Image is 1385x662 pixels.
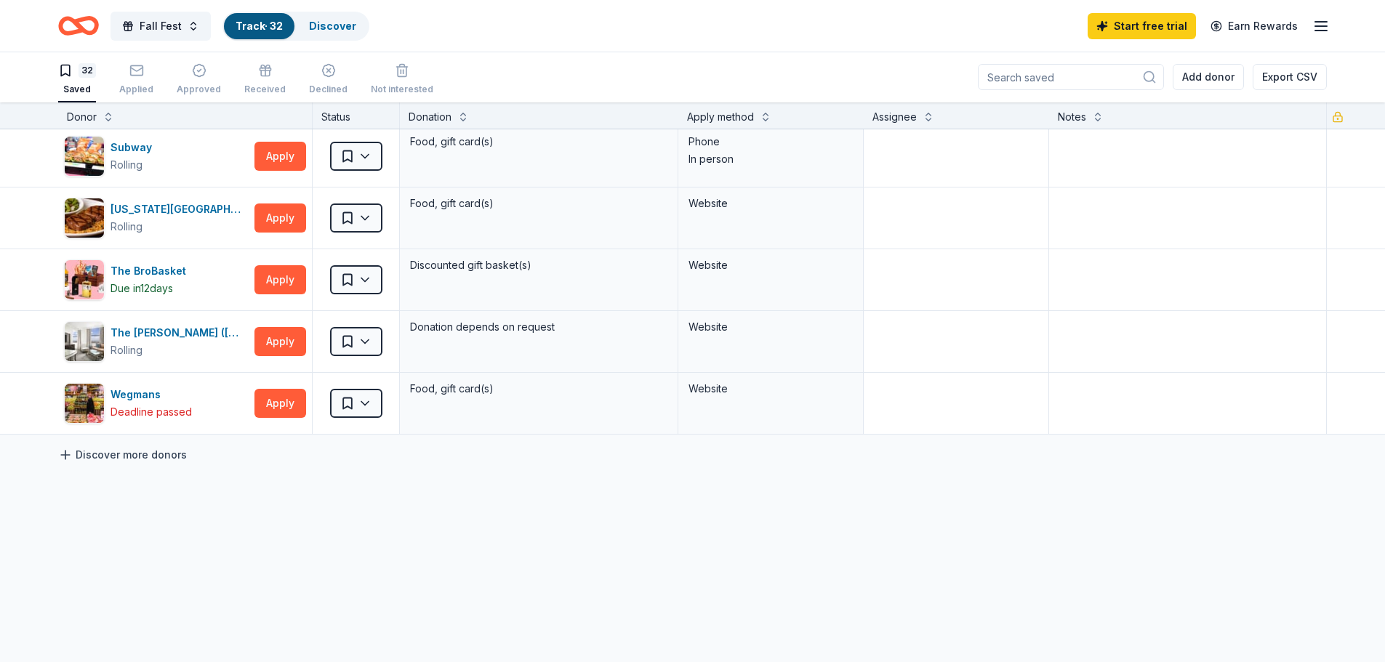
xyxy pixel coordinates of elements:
[978,64,1164,90] input: Search saved
[111,342,142,359] div: Rolling
[244,57,286,102] button: Received
[58,57,96,102] button: 32Saved
[64,136,249,177] button: Image for SubwaySubwayRolling
[409,255,669,275] div: Discounted gift basket(s)
[409,317,669,337] div: Donation depends on request
[111,139,158,156] div: Subway
[309,57,348,102] button: Declined
[689,150,853,168] div: In person
[64,321,249,362] button: Image for The Ritz-Carlton (Philadelphia)The [PERSON_NAME] ([GEOGRAPHIC_DATA])Rolling
[689,318,853,336] div: Website
[111,280,173,297] div: Due in 12 days
[1088,13,1196,39] a: Start free trial
[409,379,669,399] div: Food, gift card(s)
[254,203,306,233] button: Apply
[1202,13,1306,39] a: Earn Rewards
[140,17,182,35] span: Fall Fest
[254,265,306,294] button: Apply
[65,198,104,238] img: Image for Texas Roadhouse
[309,84,348,95] div: Declined
[222,12,369,41] button: Track· 32Discover
[409,132,669,152] div: Food, gift card(s)
[111,262,192,280] div: The BroBasket
[79,63,96,78] div: 32
[58,446,187,464] a: Discover more donors
[371,57,433,102] button: Not interested
[254,327,306,356] button: Apply
[119,57,153,102] button: Applied
[1058,108,1086,126] div: Notes
[67,108,97,126] div: Donor
[1253,64,1327,90] button: Export CSV
[65,322,104,361] img: Image for The Ritz-Carlton (Philadelphia)
[65,384,104,423] img: Image for Wegmans
[309,20,356,32] a: Discover
[689,257,853,274] div: Website
[254,389,306,418] button: Apply
[58,84,96,95] div: Saved
[687,108,754,126] div: Apply method
[65,260,104,299] img: Image for The BroBasket
[111,324,249,342] div: The [PERSON_NAME] ([GEOGRAPHIC_DATA])
[177,57,221,102] button: Approved
[409,108,451,126] div: Donation
[689,133,853,150] div: Phone
[1173,64,1244,90] button: Add donor
[872,108,917,126] div: Assignee
[689,380,853,397] div: Website
[111,403,192,421] div: Deadline passed
[64,383,249,424] button: Image for WegmansWegmansDeadline passed
[65,137,104,176] img: Image for Subway
[111,156,142,174] div: Rolling
[111,386,192,403] div: Wegmans
[111,218,142,235] div: Rolling
[254,142,306,171] button: Apply
[64,259,249,300] button: Image for The BroBasketThe BroBasketDue in12days
[177,84,221,95] div: Approved
[111,201,249,218] div: [US_STATE][GEOGRAPHIC_DATA]
[409,193,669,214] div: Food, gift card(s)
[111,12,211,41] button: Fall Fest
[119,84,153,95] div: Applied
[58,9,99,43] a: Home
[64,198,249,238] button: Image for Texas Roadhouse[US_STATE][GEOGRAPHIC_DATA]Rolling
[313,102,400,129] div: Status
[236,20,283,32] a: Track· 32
[689,195,853,212] div: Website
[371,84,433,95] div: Not interested
[244,84,286,95] div: Received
